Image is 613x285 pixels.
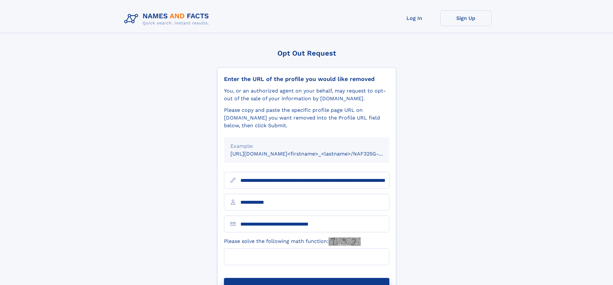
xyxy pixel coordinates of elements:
[122,10,214,28] img: Logo Names and Facts
[217,49,396,57] div: Opt Out Request
[224,87,389,102] div: You, or an authorized agent on your behalf, may request to opt-out of the sale of your informatio...
[224,237,361,246] label: Please solve the following math function:
[389,10,440,26] a: Log In
[224,106,389,129] div: Please copy and paste the specific profile page URL on [DOMAIN_NAME] you want removed into the Pr...
[230,151,402,157] small: [URL][DOMAIN_NAME]<firstname>_<lastname>/NAF325G-xxxxxxxx
[440,10,492,26] a: Sign Up
[224,76,389,83] div: Enter the URL of the profile you would like removed
[230,142,383,150] div: Example:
